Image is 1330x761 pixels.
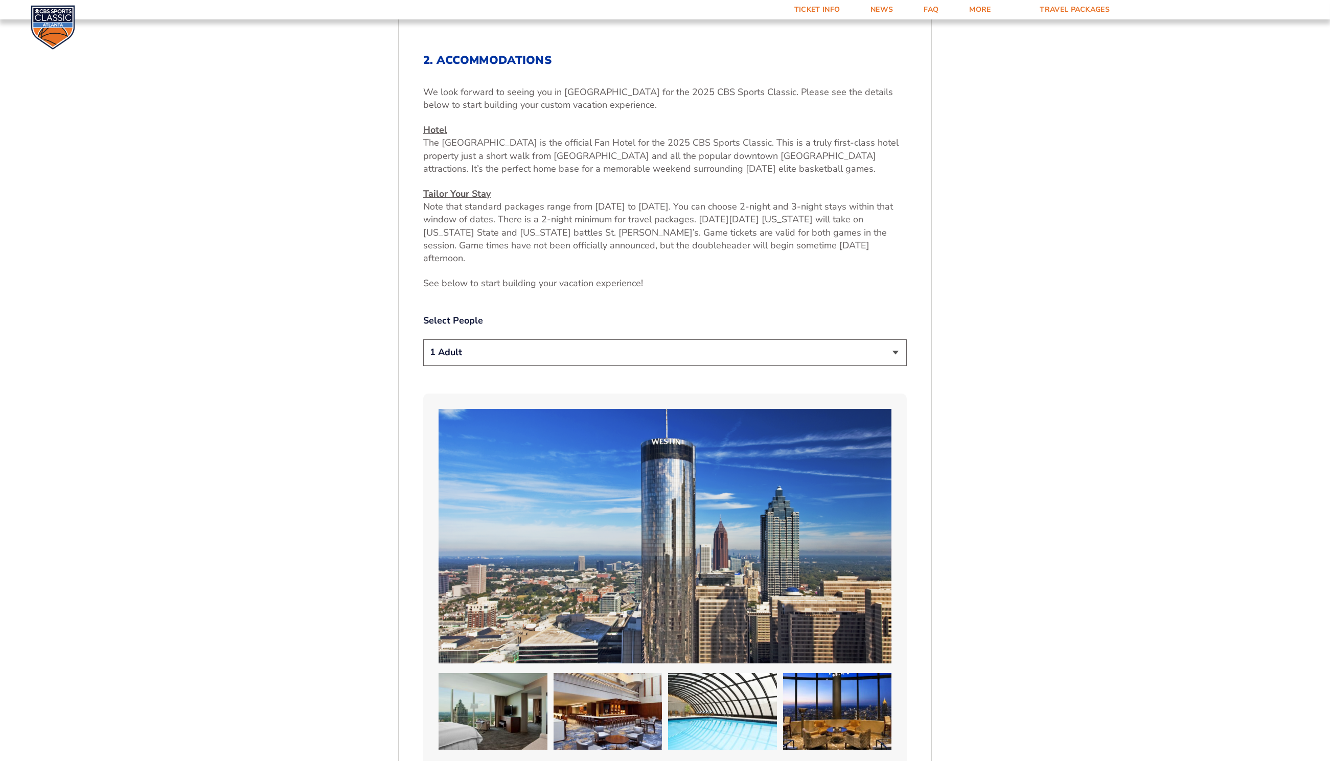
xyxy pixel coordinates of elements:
[423,54,907,67] h2: 2. Accommodations
[423,314,907,327] label: Select People
[423,277,907,290] p: See below to start building your vacation experience!
[554,673,662,750] img: The Westin Peachtree Plaza Atlanta
[423,188,491,200] u: Tailor Your Stay
[423,188,907,265] p: Note that standard packages range from [DATE] to [DATE]. You can choose 2-night and 3-night stays...
[668,673,777,750] img: The Westin Peachtree Plaza Atlanta
[439,673,547,750] img: The Westin Peachtree Plaza Atlanta
[783,673,892,750] img: The Westin Peachtree Plaza Atlanta
[423,124,907,175] p: The [GEOGRAPHIC_DATA] is the official Fan Hotel for the 2025 CBS Sports Classic. This is a truly ...
[423,86,907,111] p: We look forward to seeing you in [GEOGRAPHIC_DATA] for the 2025 CBS Sports Classic. Please see th...
[423,124,447,136] u: Hotel
[31,5,75,50] img: CBS Sports Classic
